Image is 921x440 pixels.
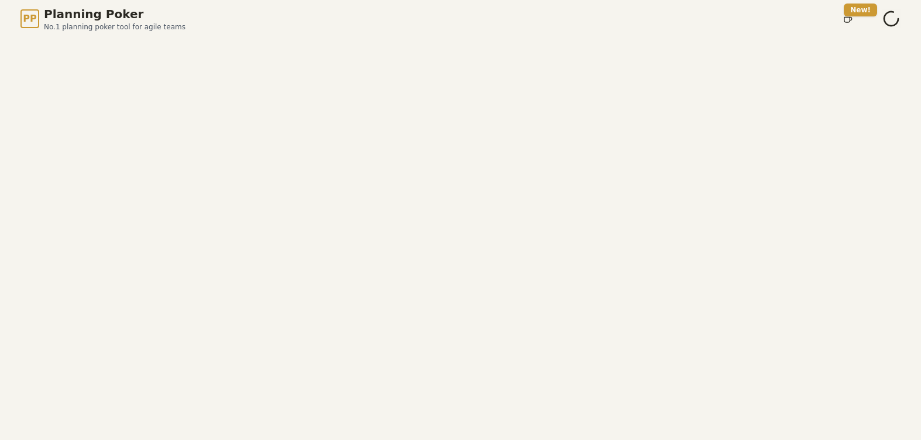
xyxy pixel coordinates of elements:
button: New! [837,8,858,29]
a: PPPlanning PokerNo.1 planning poker tool for agile teams [20,6,185,32]
div: New! [844,4,877,16]
span: PP [23,12,36,26]
span: No.1 planning poker tool for agile teams [44,22,185,32]
span: Planning Poker [44,6,185,22]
